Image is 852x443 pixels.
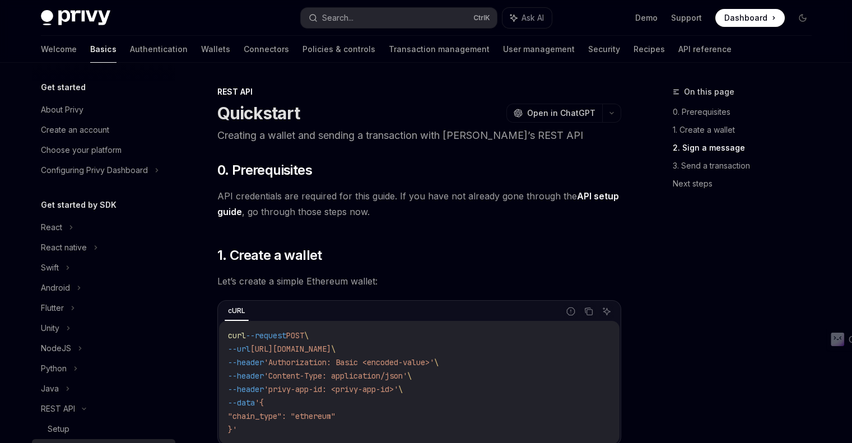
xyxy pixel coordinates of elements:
[331,344,336,354] span: \
[673,103,821,121] a: 0. Prerequisites
[32,419,175,439] a: Setup
[564,304,578,319] button: Report incorrect code
[302,36,375,63] a: Policies & controls
[588,36,620,63] a: Security
[398,384,403,394] span: \
[32,100,175,120] a: About Privy
[41,281,70,295] div: Android
[41,198,117,212] h5: Get started by SDK
[90,36,117,63] a: Basics
[244,36,289,63] a: Connectors
[41,10,110,26] img: dark logo
[41,321,59,335] div: Unity
[41,221,62,234] div: React
[41,241,87,254] div: React native
[581,304,596,319] button: Copy the contents from the code block
[48,422,69,436] div: Setup
[32,140,175,160] a: Choose your platform
[41,123,109,137] div: Create an account
[724,12,767,24] span: Dashboard
[322,11,353,25] div: Search...
[527,108,595,119] span: Open in ChatGPT
[715,9,785,27] a: Dashboard
[246,330,286,341] span: --request
[217,246,322,264] span: 1. Create a wallet
[32,120,175,140] a: Create an account
[217,103,300,123] h1: Quickstart
[217,86,621,97] div: REST API
[228,371,264,381] span: --header
[228,357,264,367] span: --header
[673,175,821,193] a: Next steps
[228,344,250,354] span: --url
[41,103,83,116] div: About Privy
[301,8,497,28] button: Search...CtrlK
[635,12,658,24] a: Demo
[217,273,621,289] span: Let’s create a simple Ethereum wallet:
[407,371,412,381] span: \
[502,8,552,28] button: Ask AI
[228,425,237,435] span: }'
[41,362,67,375] div: Python
[228,411,336,421] span: "chain_type": "ethereum"
[41,261,59,274] div: Swift
[506,104,602,123] button: Open in ChatGPT
[41,36,77,63] a: Welcome
[217,188,621,220] span: API credentials are required for this guide. If you have not already gone through the , go throug...
[634,36,665,63] a: Recipes
[599,304,614,319] button: Ask AI
[673,157,821,175] a: 3. Send a transaction
[225,304,249,318] div: cURL
[264,357,434,367] span: 'Authorization: Basic <encoded-value>'
[130,36,188,63] a: Authentication
[794,9,812,27] button: Toggle dark mode
[41,382,59,395] div: Java
[228,398,255,408] span: --data
[264,384,398,394] span: 'privy-app-id: <privy-app-id>'
[217,161,312,179] span: 0. Prerequisites
[434,357,439,367] span: \
[673,121,821,139] a: 1. Create a wallet
[41,143,122,157] div: Choose your platform
[228,384,264,394] span: --header
[286,330,304,341] span: POST
[41,402,75,416] div: REST API
[250,344,331,354] span: [URL][DOMAIN_NAME]
[41,342,71,355] div: NodeJS
[41,164,148,177] div: Configuring Privy Dashboard
[503,36,575,63] a: User management
[201,36,230,63] a: Wallets
[41,81,86,94] h5: Get started
[522,12,544,24] span: Ask AI
[264,371,407,381] span: 'Content-Type: application/json'
[678,36,732,63] a: API reference
[41,301,64,315] div: Flutter
[389,36,490,63] a: Transaction management
[217,128,621,143] p: Creating a wallet and sending a transaction with [PERSON_NAME]’s REST API
[671,12,702,24] a: Support
[255,398,264,408] span: '{
[304,330,309,341] span: \
[684,85,734,99] span: On this page
[473,13,490,22] span: Ctrl K
[673,139,821,157] a: 2. Sign a message
[228,330,246,341] span: curl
